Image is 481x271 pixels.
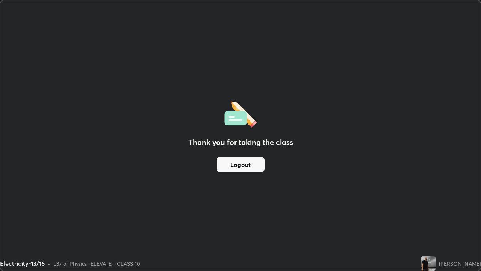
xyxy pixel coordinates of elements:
[188,137,293,148] h2: Thank you for taking the class
[217,157,265,172] button: Logout
[48,260,50,268] div: •
[224,99,257,128] img: offlineFeedback.1438e8b3.svg
[439,260,481,268] div: [PERSON_NAME]
[53,260,142,268] div: L37 of Physics -ELEVATE- (CLASS-10)
[421,256,436,271] img: 7c32af597dc844cfb6345d139d228d3f.jpg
